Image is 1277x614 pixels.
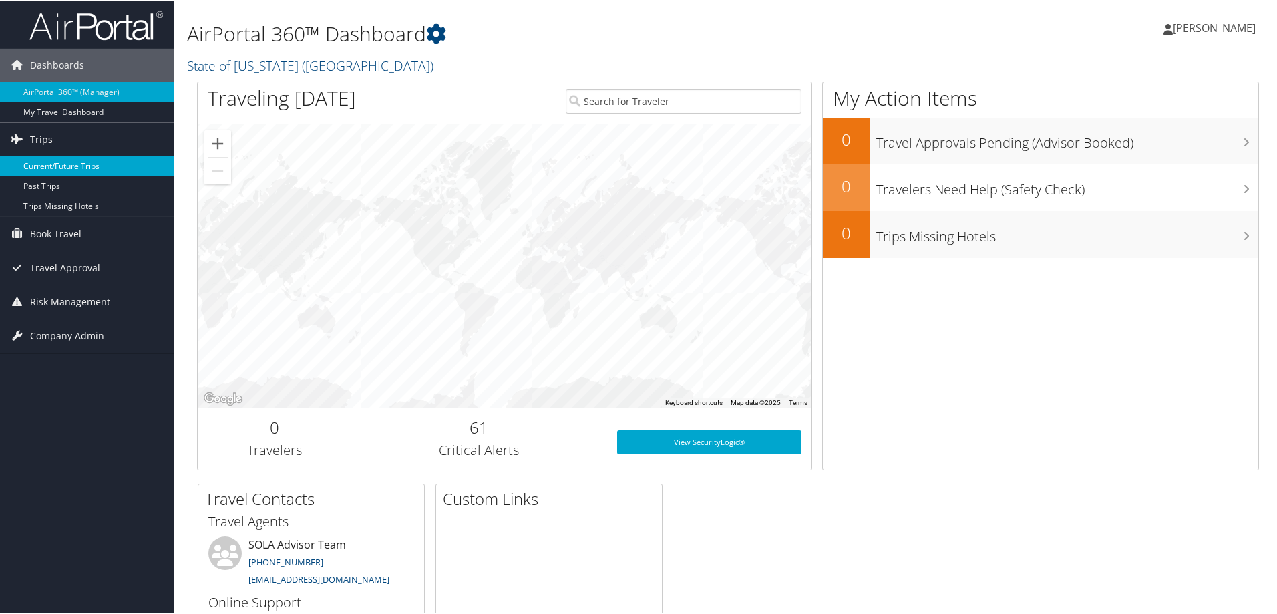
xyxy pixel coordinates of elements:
a: [PHONE_NUMBER] [248,555,323,567]
img: Google [201,389,245,406]
h1: Traveling [DATE] [208,83,356,111]
h3: Travel Approvals Pending (Advisor Booked) [876,126,1258,151]
a: State of [US_STATE] ([GEOGRAPHIC_DATA]) [187,55,437,73]
a: Open this area in Google Maps (opens a new window) [201,389,245,406]
h2: 0 [208,415,341,438]
button: Keyboard shortcuts [665,397,723,406]
h2: Custom Links [443,486,662,509]
h3: Travelers [208,440,341,458]
h3: Trips Missing Hotels [876,219,1258,245]
h2: 0 [823,220,870,243]
span: Risk Management [30,284,110,317]
a: [PERSON_NAME] [1163,7,1269,47]
h3: Travelers Need Help (Safety Check) [876,172,1258,198]
span: [PERSON_NAME] [1173,19,1256,34]
span: Map data ©2025 [731,398,781,405]
a: 0Travel Approvals Pending (Advisor Booked) [823,116,1258,163]
a: 0Trips Missing Hotels [823,210,1258,257]
a: Terms (opens in new tab) [789,398,807,405]
span: Company Admin [30,318,104,351]
h1: AirPortal 360™ Dashboard [187,19,908,47]
h2: 0 [823,127,870,150]
span: Book Travel [30,216,81,249]
h3: Travel Agents [208,511,414,530]
span: Trips [30,122,53,155]
button: Zoom in [204,129,231,156]
h2: Travel Contacts [205,486,424,509]
h2: 0 [823,174,870,196]
span: Dashboards [30,47,84,81]
li: SOLA Advisor Team [202,535,421,590]
button: Zoom out [204,156,231,183]
span: Travel Approval [30,250,100,283]
h1: My Action Items [823,83,1258,111]
img: airportal-logo.png [29,9,163,40]
a: View SecurityLogic® [617,429,801,453]
h3: Online Support [208,592,414,611]
a: [EMAIL_ADDRESS][DOMAIN_NAME] [248,572,389,584]
h3: Critical Alerts [361,440,597,458]
h2: 61 [361,415,597,438]
input: Search for Traveler [566,88,801,112]
a: 0Travelers Need Help (Safety Check) [823,163,1258,210]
